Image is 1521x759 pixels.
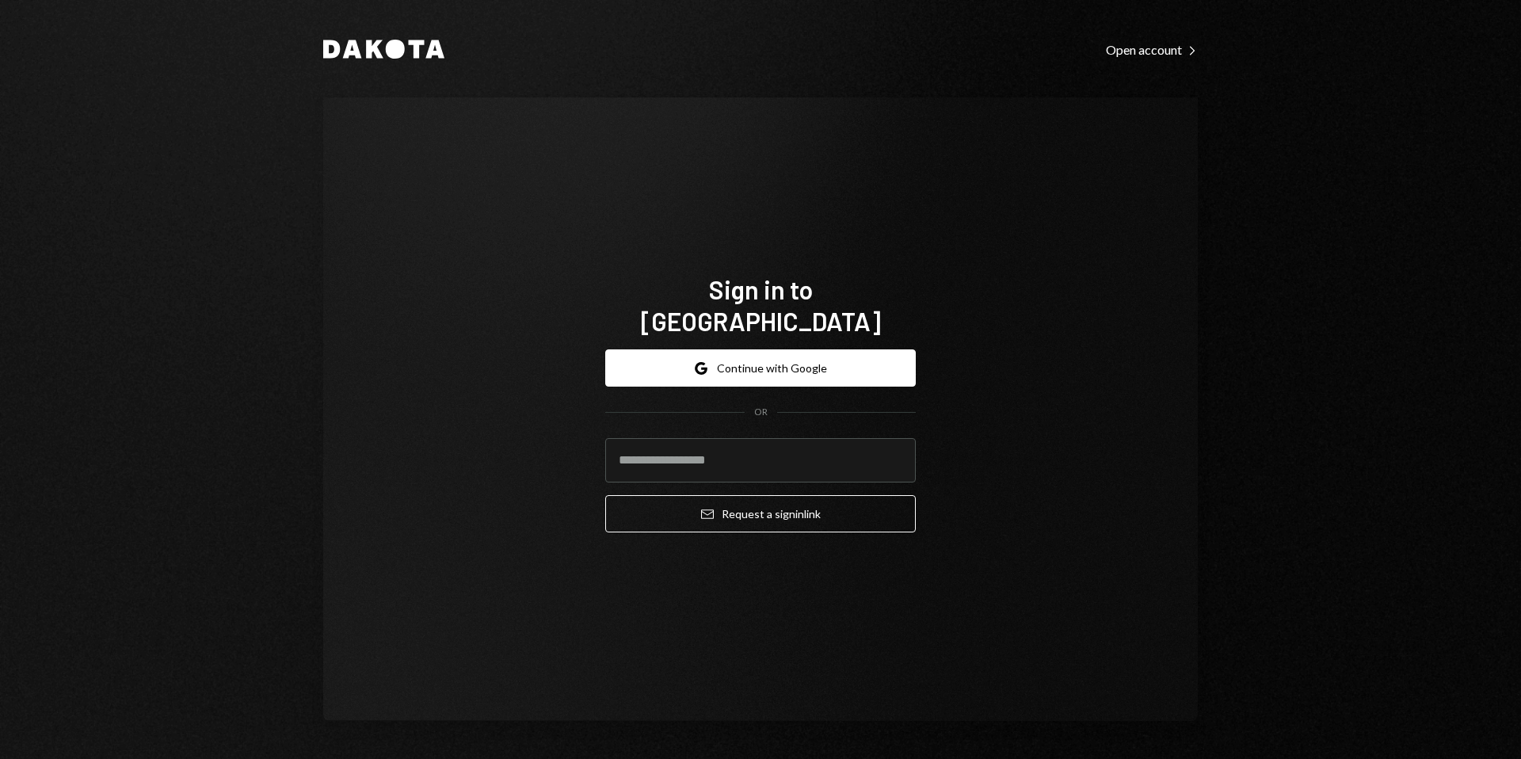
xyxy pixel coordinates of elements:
keeper-lock: Open Keeper Popup [884,451,903,470]
h1: Sign in to [GEOGRAPHIC_DATA] [605,273,916,337]
button: Continue with Google [605,349,916,387]
button: Request a signinlink [605,495,916,532]
div: Open account [1106,42,1198,58]
a: Open account [1106,40,1198,58]
div: OR [754,406,768,419]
